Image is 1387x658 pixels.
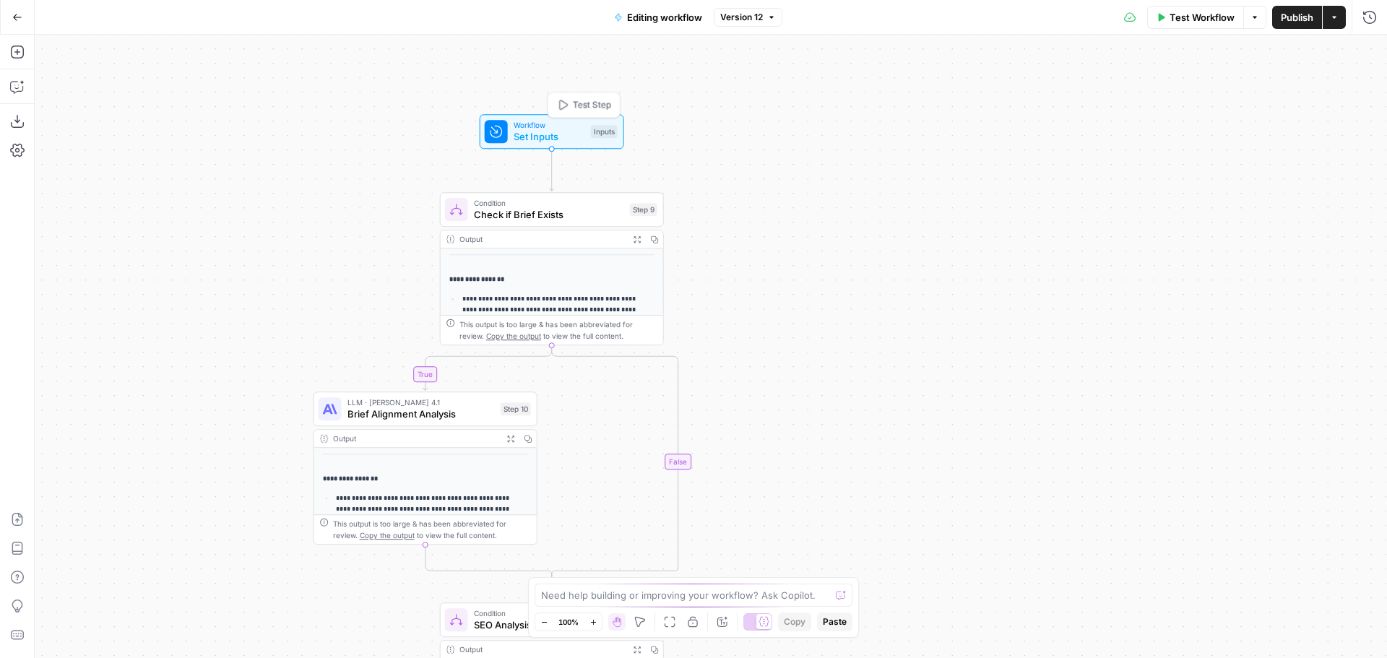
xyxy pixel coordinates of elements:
span: Copy the output [486,332,541,340]
span: Brief Alignment Analysis [347,407,495,421]
div: Output [333,433,498,444]
div: Output [459,233,624,245]
span: Test Step [573,98,611,111]
span: Copy the output [360,531,415,540]
span: Paste [823,615,847,628]
span: SEO Analysis Conditional [474,618,624,632]
span: Check if Brief Exists [474,207,624,222]
span: Publish [1281,10,1313,25]
g: Edge from step_10 to step_9-conditional-end [425,545,552,578]
div: Inputs [591,125,618,138]
div: This output is too large & has been abbreviated for review. to view the full content. [459,319,657,342]
span: Test Workflow [1170,10,1235,25]
span: Condition [474,607,624,619]
span: Condition [474,197,624,209]
button: Version 12 [714,8,782,27]
span: Version 12 [720,11,763,24]
span: Copy [784,615,805,628]
g: Edge from step_9 to step_10 [423,345,552,390]
button: Paste [817,612,852,631]
div: This output is too large & has been abbreviated for review. to view the full content. [333,518,531,541]
button: Test Step [551,95,617,114]
button: Publish [1272,6,1322,29]
button: Editing workflow [605,6,711,29]
g: Edge from step_9 to step_9-conditional-end [552,345,678,578]
span: Set Inputs [514,129,585,144]
div: WorkflowSet InputsInputsTest Step [440,114,664,149]
span: LLM · [PERSON_NAME] 4.1 [347,397,495,408]
button: Copy [778,612,811,631]
span: Editing workflow [627,10,702,25]
span: 100% [558,616,579,628]
span: Workflow [514,119,585,131]
div: Output [459,644,624,655]
div: Step 10 [501,402,531,415]
div: Step 9 [630,203,657,216]
button: Test Workflow [1147,6,1243,29]
g: Edge from start to step_9 [550,149,554,191]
